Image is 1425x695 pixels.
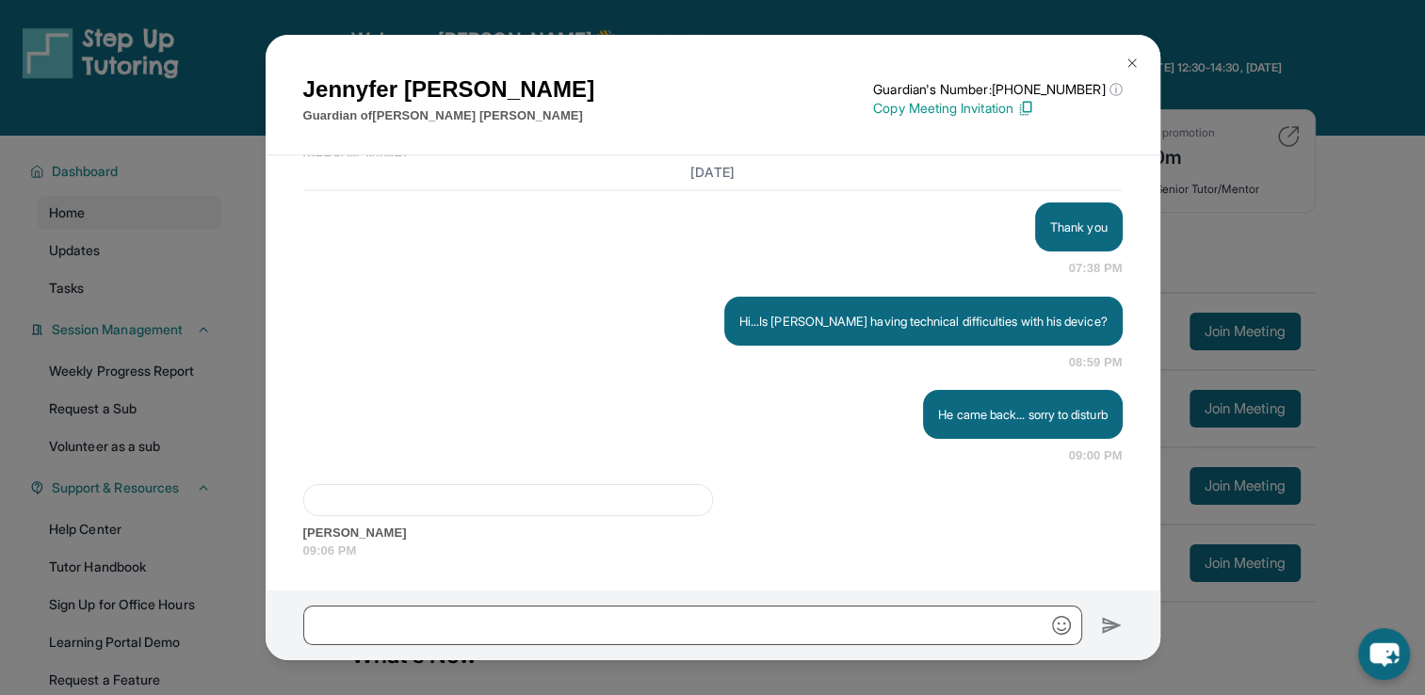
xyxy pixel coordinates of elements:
h1: Jennyfer [PERSON_NAME] [303,73,595,106]
img: Emoji [1052,616,1071,635]
p: Copy Meeting Invitation [873,99,1122,118]
h3: [DATE] [303,163,1123,182]
span: [PERSON_NAME] [303,524,1123,542]
img: Copy Icon [1017,100,1034,117]
span: 09:00 PM [1069,446,1123,465]
p: Hi...Is [PERSON_NAME] having technical difficulties with his device? [739,312,1108,331]
p: Guardian of [PERSON_NAME] [PERSON_NAME] [303,106,595,125]
span: 08:59 PM [1069,353,1123,372]
button: chat-button [1358,628,1410,680]
p: He came back... sorry to disturb [938,405,1107,424]
img: Close Icon [1125,56,1140,71]
p: Guardian's Number: [PHONE_NUMBER] [873,80,1122,99]
span: 09:06 PM [303,541,1123,560]
img: Send icon [1101,614,1123,637]
span: ⓘ [1109,80,1122,99]
span: 07:38 PM [1069,259,1123,278]
p: Thank you [1050,218,1108,236]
